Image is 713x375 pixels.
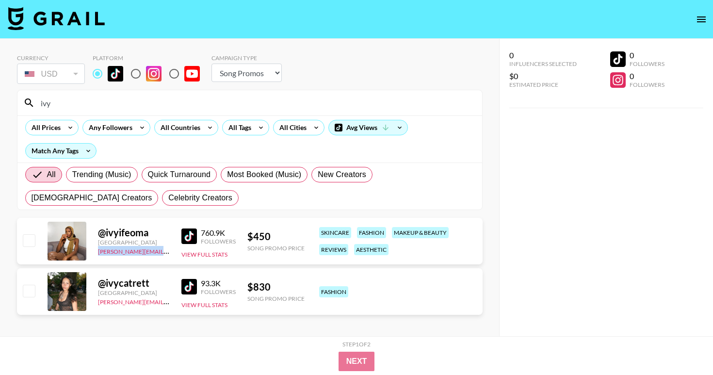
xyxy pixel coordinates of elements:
button: Next [339,352,375,371]
div: Followers [201,288,236,295]
div: Avg Views [329,120,407,135]
div: $0 [509,71,577,81]
div: Campaign Type [211,54,282,62]
a: [PERSON_NAME][EMAIL_ADDRESS][PERSON_NAME][DOMAIN_NAME] [98,296,288,306]
div: 0 [630,71,664,81]
div: fashion [357,227,386,238]
span: Celebrity Creators [168,192,232,204]
div: Currency [17,54,85,62]
div: Currency is locked to USD [17,62,85,86]
div: 760.9K [201,228,236,238]
div: [GEOGRAPHIC_DATA] [98,239,170,246]
iframe: Drift Widget Chat Controller [664,326,701,363]
div: Followers [201,238,236,245]
div: All Prices [26,120,63,135]
div: Song Promo Price [247,295,305,302]
span: Quick Turnaround [148,169,211,180]
div: Estimated Price [509,81,577,88]
div: skincare [319,227,351,238]
img: Instagram [146,66,162,82]
span: Trending (Music) [72,169,131,180]
div: [GEOGRAPHIC_DATA] [98,289,170,296]
button: View Full Stats [181,251,227,258]
div: All Countries [155,120,202,135]
div: $ 450 [247,230,305,243]
div: reviews [319,244,348,255]
div: Platform [93,54,208,62]
span: New Creators [318,169,366,180]
div: Influencers Selected [509,60,577,67]
div: USD [19,65,83,82]
img: Grail Talent [8,7,105,30]
div: $ 830 [247,281,305,293]
div: 0 [509,50,577,60]
div: makeup & beauty [392,227,449,238]
div: Step 1 of 2 [342,341,371,348]
div: aesthetic [354,244,389,255]
div: @ ivyifeoma [98,227,170,239]
img: TikTok [181,279,197,294]
div: All Tags [223,120,253,135]
a: [PERSON_NAME][EMAIL_ADDRESS][DOMAIN_NAME] [98,246,242,255]
div: Match Any Tags [26,144,96,158]
span: All [47,169,56,180]
span: [DEMOGRAPHIC_DATA] Creators [32,192,152,204]
button: View Full Stats [181,301,227,309]
div: 93.3K [201,278,236,288]
div: Followers [630,60,664,67]
input: Search by User Name [35,95,476,111]
div: Any Followers [83,120,134,135]
div: fashion [319,286,348,297]
img: TikTok [108,66,123,82]
div: Followers [630,81,664,88]
div: All Cities [274,120,308,135]
img: TikTok [181,228,197,244]
div: @ ivycatrett [98,277,170,289]
img: YouTube [184,66,200,82]
span: Most Booked (Music) [227,169,301,180]
div: Song Promo Price [247,245,305,252]
button: open drawer [692,10,711,29]
div: 0 [630,50,664,60]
